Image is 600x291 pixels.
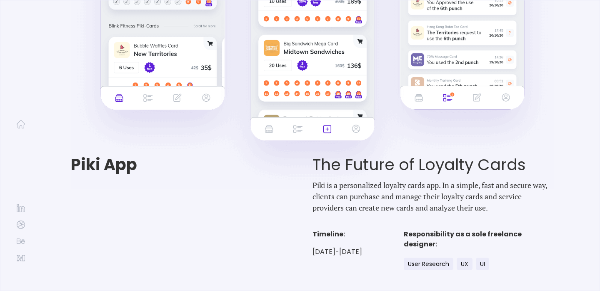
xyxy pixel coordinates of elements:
[457,258,472,270] div: UX
[71,156,312,174] h1: Piki App
[476,258,489,270] div: UI
[312,229,362,239] h4: Timeline:
[312,248,362,256] p: [DATE]-[DATE]
[312,180,554,213] p: Piki is a personalized loyalty cards app. In a simple, fast and secure way, clients can purchase ...
[404,258,453,270] div: User Research
[312,156,554,174] h1: The Future of Loyalty Cards
[404,229,554,249] h4: Responsibility as a sole freelance designer:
